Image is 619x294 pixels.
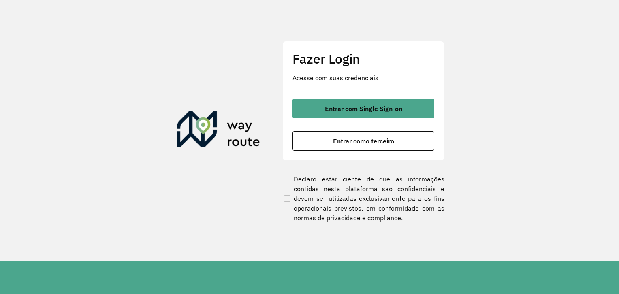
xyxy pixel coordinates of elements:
button: button [292,131,434,151]
h2: Fazer Login [292,51,434,66]
span: Entrar como terceiro [333,138,394,144]
p: Acesse com suas credenciais [292,73,434,83]
img: Roteirizador AmbevTech [177,111,260,150]
label: Declaro estar ciente de que as informações contidas nesta plataforma são confidenciais e devem se... [282,174,444,223]
button: button [292,99,434,118]
span: Entrar com Single Sign-on [325,105,402,112]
